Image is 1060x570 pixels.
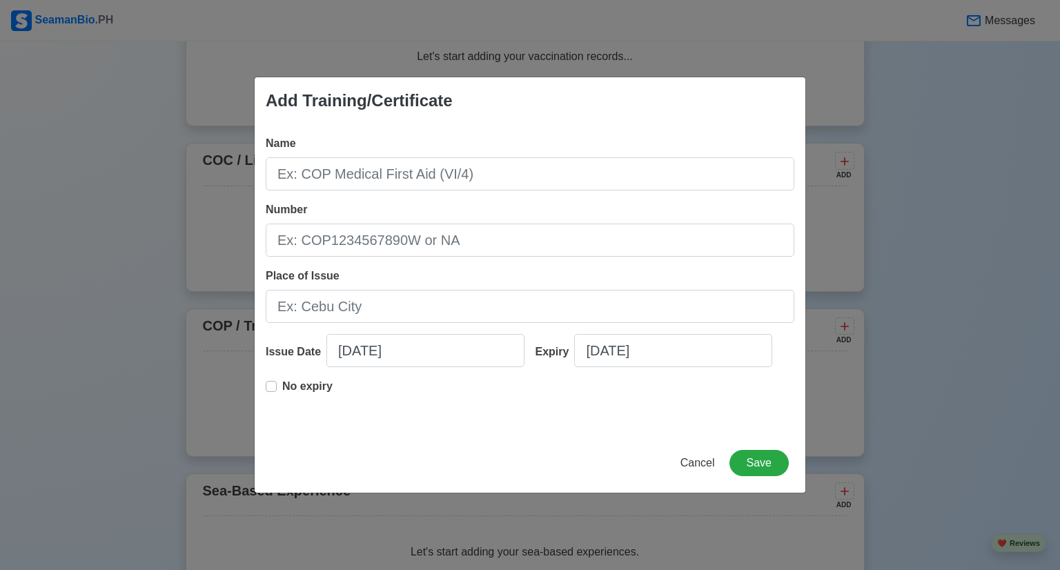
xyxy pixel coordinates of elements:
[266,270,340,282] span: Place of Issue
[266,157,794,190] input: Ex: COP Medical First Aid (VI/4)
[282,378,333,395] p: No expiry
[266,290,794,323] input: Ex: Cebu City
[680,457,715,469] span: Cancel
[266,344,326,360] div: Issue Date
[671,450,724,476] button: Cancel
[536,344,575,360] div: Expiry
[266,204,307,215] span: Number
[266,224,794,257] input: Ex: COP1234567890W or NA
[266,88,453,113] div: Add Training/Certificate
[729,450,789,476] button: Save
[266,137,296,149] span: Name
